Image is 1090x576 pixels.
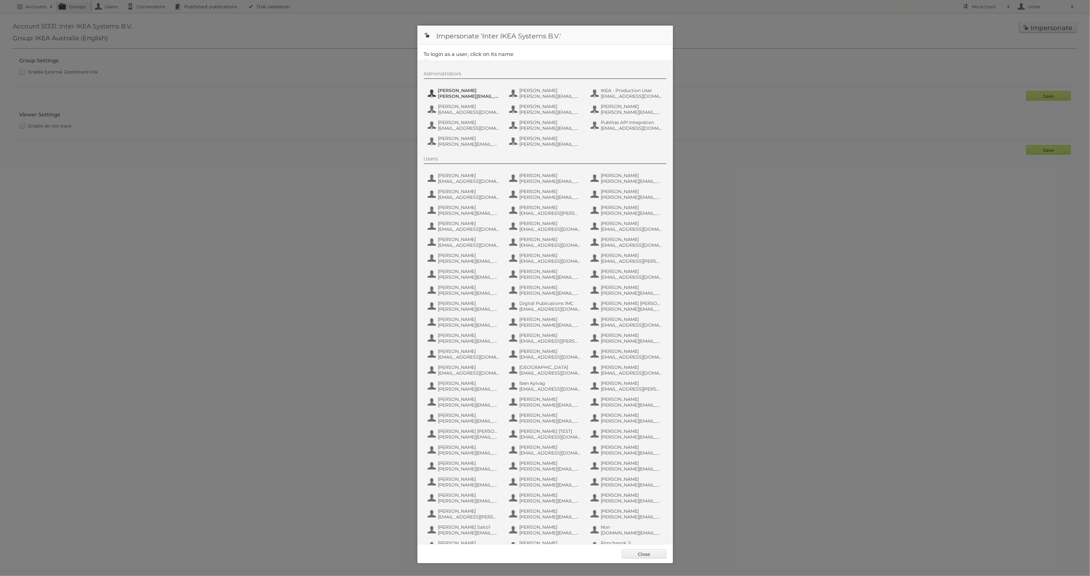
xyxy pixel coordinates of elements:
[520,418,582,424] span: [PERSON_NAME][EMAIL_ADDRESS][DOMAIN_NAME]
[520,173,582,178] span: [PERSON_NAME]
[520,492,582,498] span: [PERSON_NAME]
[520,88,582,93] span: [PERSON_NAME]
[427,444,502,456] button: [PERSON_NAME] [PERSON_NAME][EMAIL_ADDRESS][PERSON_NAME][DOMAIN_NAME]
[508,87,583,100] button: [PERSON_NAME] [PERSON_NAME][EMAIL_ADDRESS][PERSON_NAME][DOMAIN_NAME]
[438,476,500,482] span: [PERSON_NAME]
[601,466,663,472] span: [PERSON_NAME][EMAIL_ADDRESS][PERSON_NAME][DOMAIN_NAME]
[601,306,663,312] span: [PERSON_NAME][EMAIL_ADDRESS][PERSON_NAME][DOMAIN_NAME]
[438,540,500,546] span: [PERSON_NAME]
[590,204,665,217] button: [PERSON_NAME] [PERSON_NAME][EMAIL_ADDRESS][PERSON_NAME][DOMAIN_NAME]
[601,524,663,530] span: Non
[590,252,665,265] button: [PERSON_NAME] [EMAIL_ADDRESS][PERSON_NAME][DOMAIN_NAME]
[520,348,582,354] span: [PERSON_NAME]
[520,476,582,482] span: [PERSON_NAME]
[508,300,583,313] button: Digital Publications IMC [EMAIL_ADDRESS][DOMAIN_NAME]
[508,316,583,329] button: [PERSON_NAME] [PERSON_NAME][EMAIL_ADDRESS][DOMAIN_NAME]
[427,460,502,472] button: [PERSON_NAME] [PERSON_NAME][EMAIL_ADDRESS][DOMAIN_NAME]
[438,338,500,344] span: [PERSON_NAME][EMAIL_ADDRESS][PERSON_NAME][DOMAIN_NAME]
[520,450,582,456] span: [EMAIL_ADDRESS][DOMAIN_NAME]
[427,316,502,329] button: [PERSON_NAME] [PERSON_NAME][EMAIL_ADDRESS][PERSON_NAME][DOMAIN_NAME]
[427,492,502,504] button: [PERSON_NAME] [PERSON_NAME][EMAIL_ADDRESS][DOMAIN_NAME]
[438,290,500,296] span: [PERSON_NAME][EMAIL_ADDRESS][PERSON_NAME][DOMAIN_NAME]
[590,119,665,132] button: Publitas API Integration [EMAIL_ADDRESS][DOMAIN_NAME]
[427,300,502,313] button: [PERSON_NAME] [PERSON_NAME][EMAIL_ADDRESS][DOMAIN_NAME]
[508,380,583,393] button: Iben Kylvag [EMAIL_ADDRESS][DOMAIN_NAME]
[508,236,583,249] button: [PERSON_NAME] [EMAIL_ADDRESS][DOMAIN_NAME]
[427,476,502,488] button: [PERSON_NAME] [PERSON_NAME][EMAIL_ADDRESS][PERSON_NAME][PERSON_NAME][DOMAIN_NAME]
[520,274,582,280] span: [PERSON_NAME][EMAIL_ADDRESS][PERSON_NAME][DOMAIN_NAME]
[427,188,502,201] button: [PERSON_NAME] [EMAIL_ADDRESS][DOMAIN_NAME]
[601,354,663,360] span: [EMAIL_ADDRESS][DOMAIN_NAME]
[590,268,665,281] button: [PERSON_NAME] [EMAIL_ADDRESS][DOMAIN_NAME]
[520,498,582,504] span: [PERSON_NAME][EMAIL_ADDRESS][PERSON_NAME][DOMAIN_NAME]
[424,71,667,79] div: Administrators
[520,370,582,376] span: [EMAIL_ADDRESS][DOMAIN_NAME]
[601,237,663,242] span: [PERSON_NAME]
[438,482,500,488] span: [PERSON_NAME][EMAIL_ADDRESS][PERSON_NAME][PERSON_NAME][DOMAIN_NAME]
[601,338,663,344] span: [PERSON_NAME][EMAIL_ADDRESS][DOMAIN_NAME]
[438,189,500,194] span: [PERSON_NAME]
[590,508,665,520] button: [PERSON_NAME] [PERSON_NAME][EMAIL_ADDRESS][PERSON_NAME][DOMAIN_NAME]
[520,354,582,360] span: [EMAIL_ADDRESS][DOMAIN_NAME]
[520,514,582,520] span: [PERSON_NAME][EMAIL_ADDRESS][PERSON_NAME][DOMAIN_NAME]
[438,508,500,514] span: [PERSON_NAME]
[438,210,500,216] span: [PERSON_NAME][EMAIL_ADDRESS][PERSON_NAME][DOMAIN_NAME]
[438,173,500,178] span: [PERSON_NAME]
[520,269,582,274] span: [PERSON_NAME]
[520,178,582,184] span: [PERSON_NAME][EMAIL_ADDRESS][PERSON_NAME][DOMAIN_NAME]
[438,492,500,498] span: [PERSON_NAME]
[520,364,582,370] span: [GEOGRAPHIC_DATA]
[601,269,663,274] span: [PERSON_NAME]
[427,87,502,100] button: [PERSON_NAME] [PERSON_NAME][EMAIL_ADDRESS][DOMAIN_NAME]
[427,284,502,297] button: [PERSON_NAME] [PERSON_NAME][EMAIL_ADDRESS][PERSON_NAME][DOMAIN_NAME]
[438,269,500,274] span: [PERSON_NAME]
[427,332,502,345] button: [PERSON_NAME] [PERSON_NAME][EMAIL_ADDRESS][PERSON_NAME][DOMAIN_NAME]
[590,87,665,100] button: IKEA - Production User [EMAIL_ADDRESS][DOMAIN_NAME]
[508,103,583,116] button: [PERSON_NAME] [PERSON_NAME][EMAIL_ADDRESS][PERSON_NAME][DOMAIN_NAME]
[427,412,502,424] button: [PERSON_NAME] [PERSON_NAME][EMAIL_ADDRESS][PERSON_NAME][DOMAIN_NAME]
[590,348,665,361] button: [PERSON_NAME] [EMAIL_ADDRESS][DOMAIN_NAME]
[601,300,663,306] span: [PERSON_NAME] [PERSON_NAME]
[508,204,583,217] button: [PERSON_NAME] [EMAIL_ADDRESS][PERSON_NAME][DOMAIN_NAME]
[520,530,582,536] span: [PERSON_NAME][EMAIL_ADDRESS][PERSON_NAME][DOMAIN_NAME]
[438,205,500,210] span: [PERSON_NAME]
[601,476,663,482] span: [PERSON_NAME]
[438,444,500,450] span: [PERSON_NAME]
[601,402,663,408] span: [PERSON_NAME][EMAIL_ADDRESS][DOMAIN_NAME]
[438,370,500,376] span: [EMAIL_ADDRESS][DOMAIN_NAME]
[601,205,663,210] span: [PERSON_NAME]
[508,492,583,504] button: [PERSON_NAME] [PERSON_NAME][EMAIL_ADDRESS][PERSON_NAME][DOMAIN_NAME]
[601,514,663,520] span: [PERSON_NAME][EMAIL_ADDRESS][PERSON_NAME][DOMAIN_NAME]
[520,290,582,296] span: [PERSON_NAME][EMAIL_ADDRESS][PERSON_NAME][DOMAIN_NAME]
[438,237,500,242] span: [PERSON_NAME]
[438,104,500,109] span: [PERSON_NAME]
[508,524,583,536] button: [PERSON_NAME] [PERSON_NAME][EMAIL_ADDRESS][PERSON_NAME][DOMAIN_NAME]
[520,316,582,322] span: [PERSON_NAME]
[590,364,665,377] button: [PERSON_NAME] [EMAIL_ADDRESS][DOMAIN_NAME]
[601,322,663,328] span: [EMAIL_ADDRESS][DOMAIN_NAME]
[590,188,665,201] button: [PERSON_NAME] [PERSON_NAME][EMAIL_ADDRESS][DOMAIN_NAME]
[508,348,583,361] button: [PERSON_NAME] [EMAIL_ADDRESS][DOMAIN_NAME]
[417,26,673,45] h1: Impersonate 'Inter IKEA Systems B.V.'
[438,450,500,456] span: [PERSON_NAME][EMAIL_ADDRESS][PERSON_NAME][DOMAIN_NAME]
[520,540,582,546] span: [PERSON_NAME]
[508,284,583,297] button: [PERSON_NAME] [PERSON_NAME][EMAIL_ADDRESS][PERSON_NAME][DOMAIN_NAME]
[601,386,663,392] span: [EMAIL_ADDRESS][PERSON_NAME][DOMAIN_NAME]
[427,380,502,393] button: [PERSON_NAME] [PERSON_NAME][EMAIL_ADDRESS][PERSON_NAME][DOMAIN_NAME]
[590,220,665,233] button: [PERSON_NAME] [EMAIL_ADDRESS][DOMAIN_NAME]
[427,396,502,409] button: [PERSON_NAME] [PERSON_NAME][EMAIL_ADDRESS][PERSON_NAME][DOMAIN_NAME]
[427,236,502,249] button: [PERSON_NAME] [EMAIL_ADDRESS][DOMAIN_NAME]
[590,460,665,472] button: [PERSON_NAME] [PERSON_NAME][EMAIL_ADDRESS][PERSON_NAME][DOMAIN_NAME]
[520,508,582,514] span: [PERSON_NAME]
[438,242,500,248] span: [EMAIL_ADDRESS][DOMAIN_NAME]
[438,498,500,504] span: [PERSON_NAME][EMAIL_ADDRESS][DOMAIN_NAME]
[590,172,665,185] button: [PERSON_NAME] [PERSON_NAME][EMAIL_ADDRESS][DOMAIN_NAME]
[438,306,500,312] span: [PERSON_NAME][EMAIL_ADDRESS][DOMAIN_NAME]
[520,380,582,386] span: Iben Kylvag
[601,194,663,200] span: [PERSON_NAME][EMAIL_ADDRESS][DOMAIN_NAME]
[520,125,582,131] span: [PERSON_NAME][EMAIL_ADDRESS][DOMAIN_NAME]
[601,173,663,178] span: [PERSON_NAME]
[520,306,582,312] span: [EMAIL_ADDRESS][DOMAIN_NAME]
[427,540,502,552] button: [PERSON_NAME] [PERSON_NAME][EMAIL_ADDRESS][PERSON_NAME][DOMAIN_NAME]
[590,316,665,329] button: [PERSON_NAME] [EMAIL_ADDRESS][DOMAIN_NAME]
